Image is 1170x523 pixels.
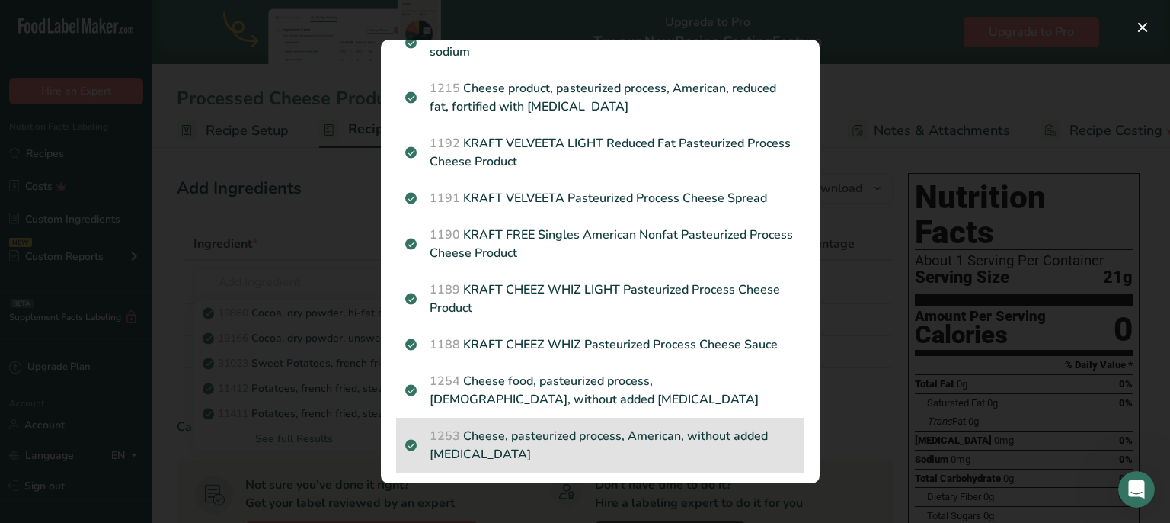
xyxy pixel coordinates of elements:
[430,428,460,444] span: 1253
[430,135,460,152] span: 1192
[405,24,795,61] p: Cheese, pasteurized process, cheddar or American, low sodium
[430,483,460,499] span: 1252
[430,336,460,353] span: 1188
[405,226,795,262] p: KRAFT FREE Singles American Nonfat Pasteurized Process Cheese Product
[405,482,795,518] p: Cheese product, pasteurized process, American, [MEDICAL_DATA] fortified
[1118,471,1155,508] iframe: Intercom live chat
[430,80,460,97] span: 1215
[405,281,795,317] p: KRAFT CHEEZ WHIZ LIGHT Pasteurized Process Cheese Product
[405,189,795,207] p: KRAFT VELVEETA Pasteurized Process Cheese Spread
[405,335,795,354] p: KRAFT CHEEZ WHIZ Pasteurized Process Cheese Sauce
[405,79,795,116] p: Cheese product, pasteurized process, American, reduced fat, fortified with [MEDICAL_DATA]
[405,372,795,409] p: Cheese food, pasteurized process, [DEMOGRAPHIC_DATA], without added [MEDICAL_DATA]
[405,134,795,171] p: KRAFT VELVEETA LIGHT Reduced Fat Pasteurized Process Cheese Product
[430,281,460,298] span: 1189
[430,226,460,243] span: 1190
[405,427,795,464] p: Cheese, pasteurized process, American, without added [MEDICAL_DATA]
[430,373,460,390] span: 1254
[430,190,460,207] span: 1191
